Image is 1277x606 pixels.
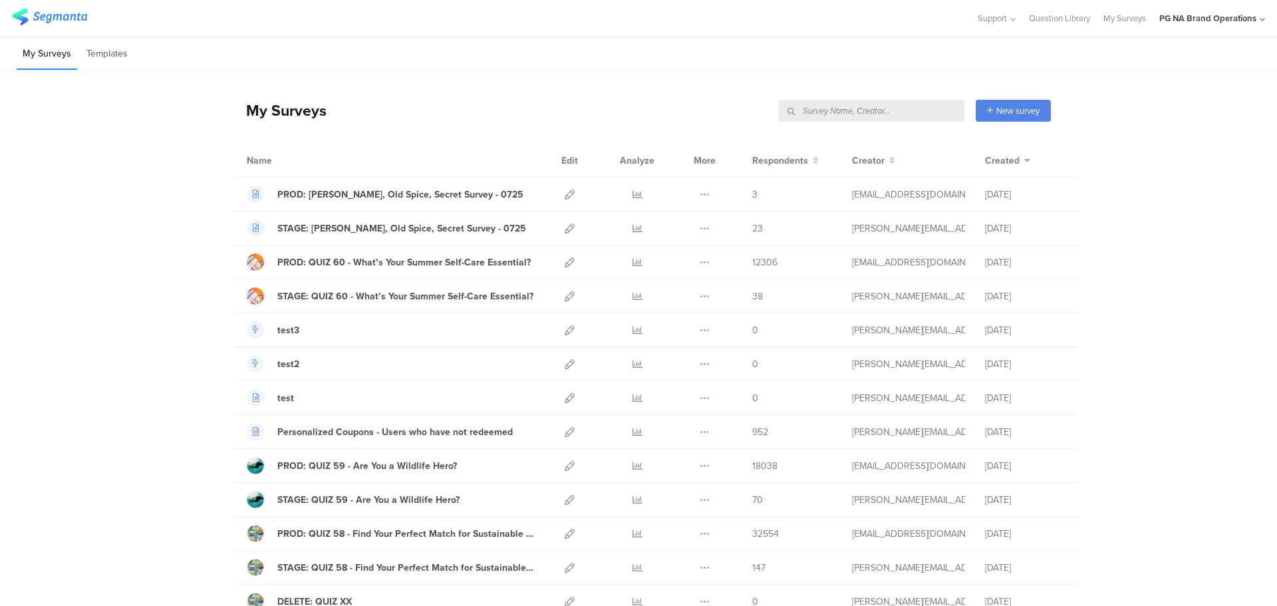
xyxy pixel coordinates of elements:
div: [DATE] [985,289,1065,303]
a: test [247,389,294,406]
a: PROD: [PERSON_NAME], Old Spice, Secret Survey - 0725 [247,186,523,203]
span: 0 [752,357,758,371]
input: Survey Name, Creator... [778,100,964,122]
a: test3 [247,321,299,339]
div: shirley.j@pg.com [852,222,965,235]
div: shirley.j@pg.com [852,289,965,303]
div: shirley.j@pg.com [852,561,965,575]
div: Analyze [617,144,657,177]
div: kumar.h.7@pg.com [852,459,965,473]
div: PROD: QUIZ 58 - Find Your Perfect Match for Sustainable Living [277,527,535,541]
div: STAGE: QUIZ 60 - What’s Your Summer Self-Care Essential? [277,289,533,303]
span: Created [985,154,1020,168]
li: Templates [80,39,134,70]
div: [DATE] [985,561,1065,575]
span: 0 [752,323,758,337]
div: My Surveys [233,99,327,122]
div: [DATE] [985,357,1065,371]
a: PROD: QUIZ 59 - Are You a Wildlife Hero? [247,457,457,474]
div: shirley.j@pg.com [852,493,965,507]
a: STAGE: QUIZ 59 - Are You a Wildlife Hero? [247,491,460,508]
li: My Surveys [17,39,77,70]
div: larson.m@pg.com [852,323,965,337]
button: Creator [852,154,895,168]
div: [DATE] [985,425,1065,439]
span: 12306 [752,255,778,269]
div: [DATE] [985,255,1065,269]
span: 3 [752,188,758,202]
div: yadav.vy.3@pg.com [852,188,965,202]
span: 18038 [752,459,778,473]
div: STAGE: Olay, Old Spice, Secret Survey - 0725 [277,222,526,235]
div: [DATE] [985,527,1065,541]
div: STAGE: QUIZ 59 - Are You a Wildlife Hero? [277,493,460,507]
div: larson.m@pg.com [852,391,965,405]
button: Respondents [752,154,819,168]
span: 32554 [752,527,779,541]
div: PROD: QUIZ 59 - Are You a Wildlife Hero? [277,459,457,473]
div: test3 [277,323,299,337]
div: PROD: QUIZ 60 - What’s Your Summer Self-Care Essential? [277,255,531,269]
div: [DATE] [985,323,1065,337]
span: Creator [852,154,885,168]
div: [DATE] [985,459,1065,473]
span: 147 [752,561,766,575]
div: [DATE] [985,188,1065,202]
button: Created [985,154,1030,168]
span: Support [978,12,1007,25]
div: larson.m@pg.com [852,425,965,439]
span: 38 [752,289,763,303]
a: STAGE: QUIZ 60 - What’s Your Summer Self-Care Essential? [247,287,533,305]
a: Personalized Coupons - Users who have not redeemed [247,423,513,440]
a: test2 [247,355,299,373]
div: [DATE] [985,391,1065,405]
div: STAGE: QUIZ 58 - Find Your Perfect Match for Sustainable Living [277,561,535,575]
a: STAGE: [PERSON_NAME], Old Spice, Secret Survey - 0725 [247,220,526,237]
div: test2 [277,357,299,371]
span: 70 [752,493,763,507]
div: [DATE] [985,222,1065,235]
div: test [277,391,294,405]
div: PROD: Olay, Old Spice, Secret Survey - 0725 [277,188,523,202]
span: 0 [752,391,758,405]
a: PROD: QUIZ 58 - Find Your Perfect Match for Sustainable Living [247,525,535,542]
img: segmanta logo [12,9,87,25]
a: STAGE: QUIZ 58 - Find Your Perfect Match for Sustainable Living [247,559,535,576]
div: Edit [555,144,584,177]
div: More [690,144,719,177]
div: kumar.h.7@pg.com [852,255,965,269]
span: Respondents [752,154,808,168]
span: New survey [996,104,1040,117]
div: PG NA Brand Operations [1159,12,1256,25]
div: Personalized Coupons - Users who have not redeemed [277,425,513,439]
span: 23 [752,222,763,235]
span: 952 [752,425,768,439]
div: larson.m@pg.com [852,357,965,371]
div: Name [247,154,327,168]
div: kumar.h.7@pg.com [852,527,965,541]
div: [DATE] [985,493,1065,507]
a: PROD: QUIZ 60 - What’s Your Summer Self-Care Essential? [247,253,531,271]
